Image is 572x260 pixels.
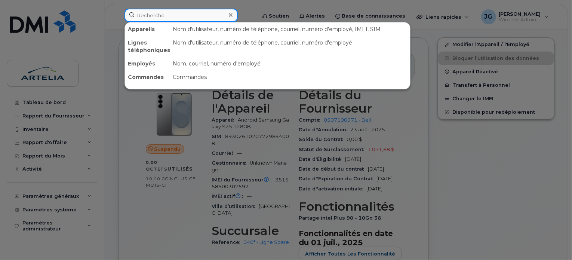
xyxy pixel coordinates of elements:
[125,22,170,36] div: Appareils
[125,70,170,84] div: Commandes
[170,36,410,57] div: Nom d'utilisateur, numéro de téléphone, courriel, numéro d'employé
[170,57,410,70] div: Nom, courriel, numéro d'employé
[125,36,170,57] div: Lignes téléphoniques
[124,9,238,22] input: Recherche
[170,70,410,84] div: Commandes
[170,22,410,36] div: Nom d'utilisateur, numéro de téléphone, courriel, numéro d'employé, IMEI, SIM
[125,57,170,70] div: Employés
